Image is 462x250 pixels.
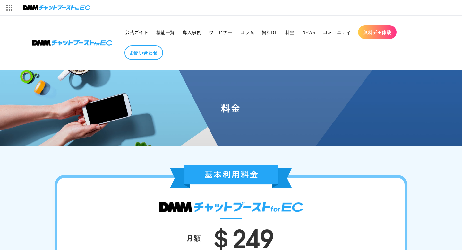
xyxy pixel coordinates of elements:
[209,29,232,35] span: ウェビナー
[124,45,163,60] a: お問い合わせ
[205,25,236,39] a: ウェビナー
[298,25,319,39] a: NEWS
[152,25,179,39] a: 機能一覧
[258,25,281,39] a: 資料DL
[240,29,254,35] span: コラム
[156,29,175,35] span: 機能一覧
[323,29,351,35] span: コミュニティ
[23,3,90,12] img: チャットブーストforEC
[32,40,112,46] img: 株式会社DMM Boost
[302,29,315,35] span: NEWS
[262,29,277,35] span: 資料DL
[1,1,17,14] img: サービス
[170,165,292,188] img: 基本利用料金
[159,202,303,212] img: DMMチャットブースト
[236,25,258,39] a: コラム
[363,29,391,35] span: 無料デモ体験
[130,50,158,56] span: お問い合わせ
[183,29,201,35] span: 導入事例
[8,102,454,114] h1: 料金
[319,25,355,39] a: コミュニティ
[285,29,295,35] span: 料金
[186,232,201,244] div: 月額
[358,25,397,39] a: 無料デモ体験
[281,25,298,39] a: 料金
[125,29,149,35] span: 公式ガイド
[121,25,152,39] a: 公式ガイド
[179,25,205,39] a: 導入事例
